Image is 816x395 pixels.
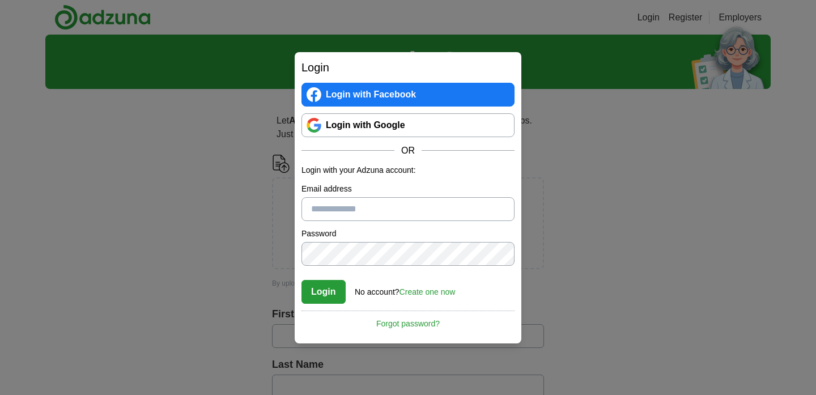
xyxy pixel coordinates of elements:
a: Create one now [399,287,456,296]
div: No account? [355,279,455,298]
button: Login [301,280,346,304]
p: Login with your Adzuna account: [301,164,515,176]
label: Email address [301,183,515,195]
span: OR [394,144,422,158]
h2: Login [301,59,515,76]
a: Forgot password? [301,311,515,330]
a: Login with Facebook [301,83,515,107]
label: Password [301,228,515,240]
a: Login with Google [301,113,515,137]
